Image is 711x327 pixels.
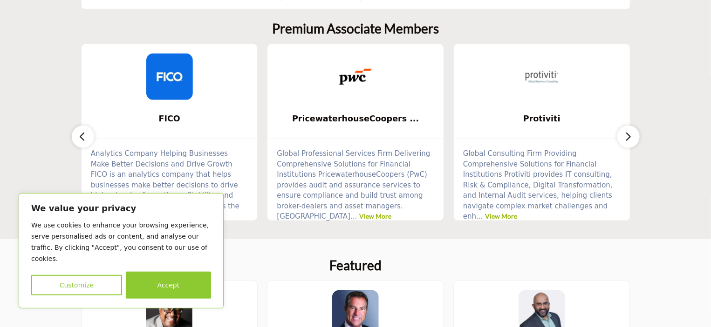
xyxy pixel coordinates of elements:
button: Customize [31,275,122,295]
span: ... [476,212,483,220]
img: FICO [146,53,193,100]
h2: Featured [329,258,382,274]
p: Analytics Company Helping Businesses Make Better Decisions and Drive Growth FICO is an analytics ... [91,148,248,222]
img: PricewaterhouseCoopers LLP [332,53,379,100]
img: Protiviti [519,53,565,100]
button: Accept [126,272,211,299]
a: Protiviti [454,107,630,131]
p: Global Consulting Firm Providing Comprehensive Solutions for Financial Institutions Protiviti pro... [463,148,621,222]
p: Global Professional Services Firm Delivering Comprehensive Solutions for Financial Institutions P... [277,148,434,222]
span: FICO [96,113,244,125]
a: View More [485,212,517,220]
span: ... [350,212,357,220]
a: FICO [82,107,258,131]
b: Protiviti [468,107,616,131]
p: We value your privacy [31,203,211,214]
a: PricewaterhouseCoopers ... [267,107,444,131]
p: We use cookies to enhance your browsing experience, serve personalised ads or content, and analys... [31,220,211,264]
a: View More [359,212,391,220]
b: FICO [96,107,244,131]
span: PricewaterhouseCoopers ... [281,113,430,125]
b: PricewaterhouseCoopers LLP [281,107,430,131]
h2: Premium Associate Members [272,21,439,37]
span: Protiviti [468,113,616,125]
